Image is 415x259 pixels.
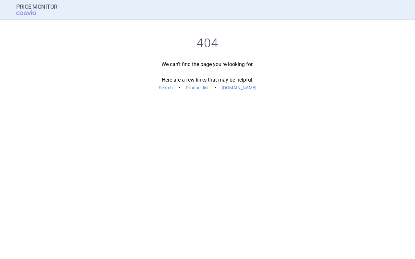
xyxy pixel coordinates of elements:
a: Search [159,85,173,90]
p: We can’t find the page you’re looking for. Here are a few links that may be helpful: [16,61,399,92]
a: Product list [186,85,209,90]
a: [DOMAIN_NAME] [222,85,256,90]
strong: Price Monitor [16,4,57,10]
i: • [212,84,219,91]
i: • [176,84,183,91]
a: Price MonitorCOGVIO [16,4,57,16]
h1: 404 [16,36,399,51]
span: COGVIO [16,10,45,15]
